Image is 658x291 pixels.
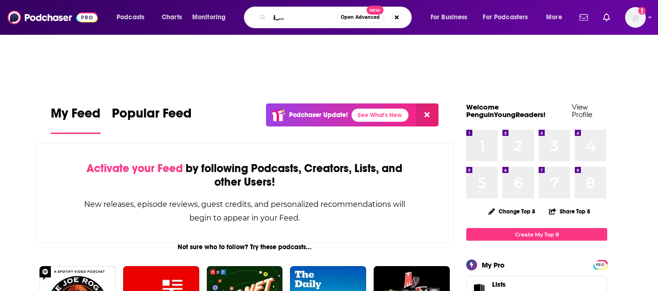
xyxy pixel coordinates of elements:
a: Welcome PenguinYoungReaders! [466,102,546,119]
img: Podchaser - Follow, Share and Rate Podcasts [8,8,98,26]
div: Not sure who to follow? Try these podcasts... [36,243,454,251]
span: Popular Feed [112,105,192,127]
input: Search podcasts, credits, & more... [270,10,337,25]
a: PRO [595,261,606,268]
button: Share Top 8 [548,202,591,220]
img: User Profile [625,7,646,28]
span: Logged in as PenguinYoungReaders [625,7,646,28]
span: My Feed [51,105,101,127]
div: Search podcasts, credits, & more... [253,7,421,28]
span: Podcasts [117,11,144,24]
span: For Podcasters [483,11,528,24]
svg: Add a profile image [638,7,646,15]
a: View Profile [572,102,592,119]
div: My Pro [482,260,505,269]
div: by following Podcasts, Creators, Lists, and other Users! [83,162,406,189]
a: Popular Feed [112,105,192,134]
button: open menu [186,10,238,25]
span: Monitoring [192,11,226,24]
span: More [546,11,562,24]
button: Change Top 8 [483,205,541,217]
button: Open AdvancedNew [337,12,384,23]
button: Show profile menu [625,7,646,28]
button: open menu [424,10,479,25]
span: Charts [162,11,182,24]
span: Activate your Feed [86,161,183,175]
span: New [367,6,384,15]
a: See What's New [352,109,408,122]
button: open menu [477,10,542,25]
span: For Business [431,11,468,24]
a: My Feed [51,105,101,134]
a: Lists [492,280,564,289]
a: Charts [156,10,188,25]
button: open menu [110,10,157,25]
a: Show notifications dropdown [576,9,592,25]
span: Lists [492,280,506,289]
a: Create My Top 8 [466,228,607,241]
button: open menu [540,10,574,25]
a: Show notifications dropdown [599,9,614,25]
div: New releases, episode reviews, guest credits, and personalized recommendations will begin to appe... [83,197,406,225]
p: Podchaser Update! [289,111,348,119]
span: Open Advanced [341,15,380,20]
